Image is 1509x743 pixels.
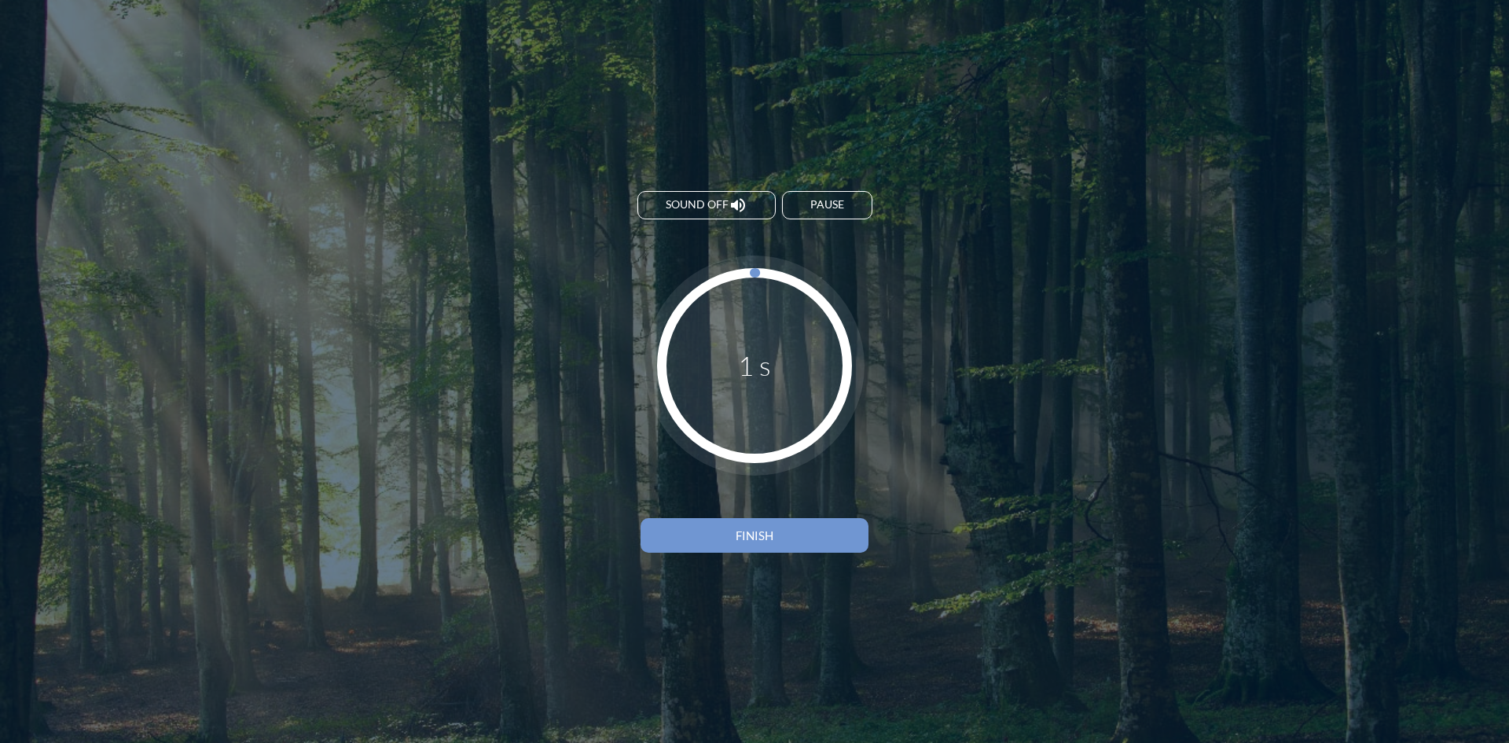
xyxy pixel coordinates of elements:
[738,349,771,381] div: 1 s
[782,191,872,219] button: Pause
[729,196,747,215] i: volume_up
[637,191,776,219] button: Sound off
[668,528,841,543] div: Finish
[641,518,868,553] button: Finish
[810,198,844,211] div: Pause
[666,198,729,211] span: Sound off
